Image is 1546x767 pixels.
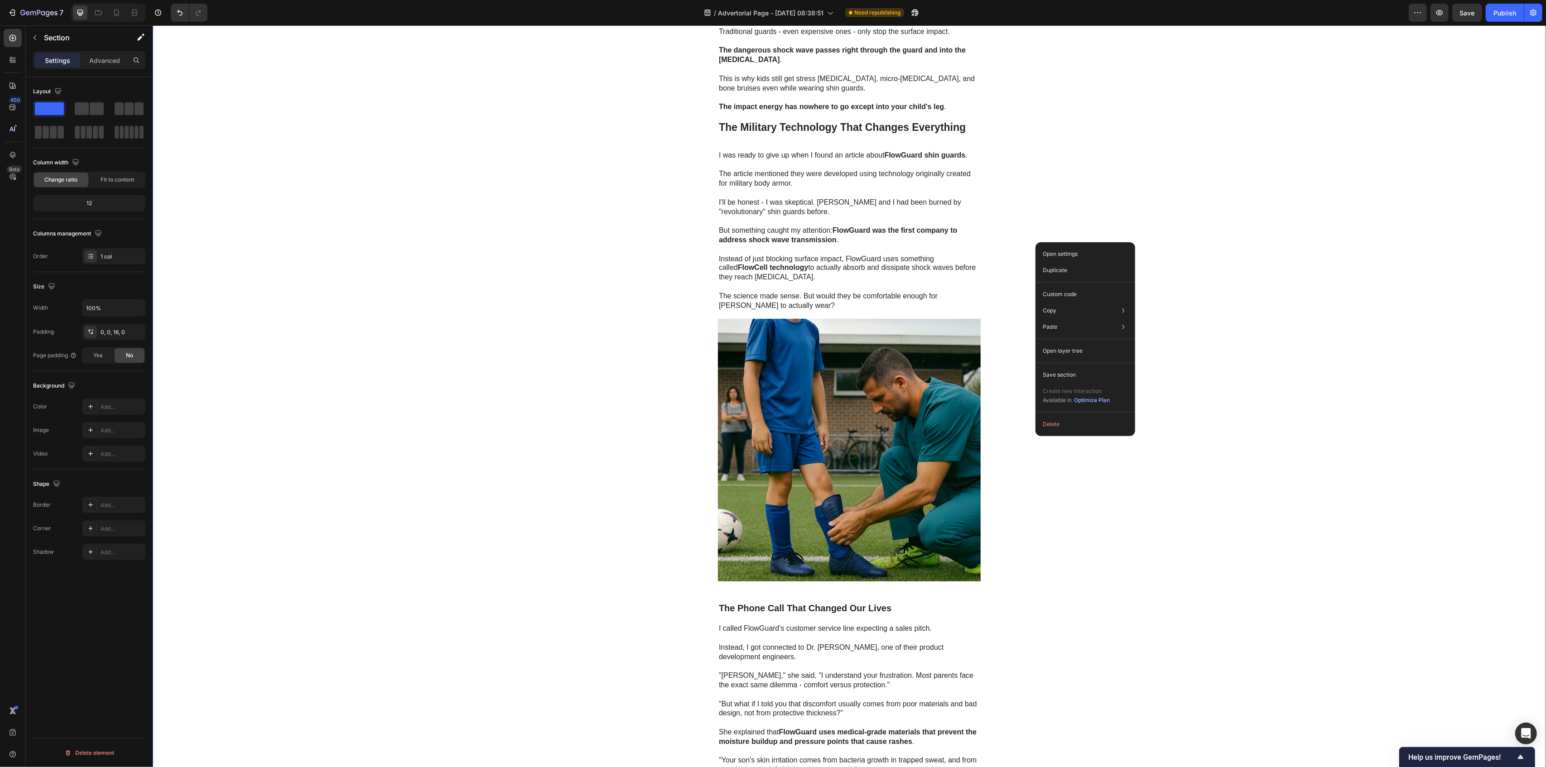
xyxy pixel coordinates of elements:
button: Delete element [33,746,145,760]
div: Corner [33,524,51,532]
p: The science made sense. But would they be comfortable enough for [PERSON_NAME] to actually wear? [566,267,827,286]
div: Columns management [33,228,104,240]
p: She explained that . [566,703,827,722]
p: "But what if I told you that discomfort usually comes from poor materials and bad design, not fro... [566,675,827,694]
p: Duplicate [1043,266,1067,274]
div: Size [33,281,57,293]
div: Color [33,403,47,411]
div: Add... [101,501,143,509]
p: Open settings [1043,250,1078,258]
iframe: Design area [153,25,1546,767]
div: 450 [9,96,22,104]
span: Fit to content [101,176,134,184]
div: Delete element [64,748,114,758]
span: Advertorial Page - [DATE] 08:38:51 [718,8,824,18]
div: Order [33,252,48,260]
strong: The Phone Call That Changed Our Lives [566,578,739,588]
button: 7 [4,4,67,22]
div: Add... [101,403,143,411]
button: Optimize Plan [1074,396,1110,405]
button: Delete [1039,416,1132,432]
div: Page padding [33,351,77,360]
strong: The impact energy has nowhere to go except into your child's leg [566,77,791,85]
div: 0, 0, 16, 0 [101,328,143,336]
p: I called FlowGuard's customer service line expecting a sales pitch. [566,599,827,609]
strong: The Military Technology That Changes Everything [566,96,813,108]
strong: FlowGuard shin guards [732,126,813,134]
p: Instead of just blocking surface impact, FlowGuard uses something called to actually absorb and d... [566,229,827,257]
div: Open Intercom Messenger [1515,723,1537,744]
div: Padding [33,328,54,336]
p: This is why kids still get stress [MEDICAL_DATA], micro-[MEDICAL_DATA], and bone bruises even whi... [566,49,827,68]
div: Background [33,380,77,392]
div: Add... [101,450,143,458]
p: I was ready to give up when I found an article about . [566,125,827,135]
p: Custom code [1043,290,1077,298]
p: But something caught my attention: . [566,201,827,220]
p: The article mentioned they were developed using technology originally created for military body a... [566,144,827,163]
div: Layout [33,86,63,98]
span: Change ratio [45,176,78,184]
div: Beta [7,166,22,173]
div: Add... [101,525,143,533]
div: Undo/Redo [171,4,207,22]
span: Need republishing [854,9,901,17]
div: Add... [101,548,143,556]
p: 7 [59,7,63,18]
span: Help us improve GemPages! [1408,753,1515,762]
div: Column width [33,157,81,169]
input: Auto [82,300,145,316]
strong: FlowCell technology [585,239,656,246]
p: Section [44,32,118,43]
div: Publish [1493,8,1516,18]
button: Save [1452,4,1482,22]
p: "Your son's skin irritation comes from bacteria growth in trapped sweat, and from guards that don... [566,731,827,750]
div: Image [33,426,49,434]
div: Add... [101,427,143,435]
p: Advanced [89,56,120,65]
p: Instead, I got connected to Dr. [PERSON_NAME], one of their product development engineers. [566,618,827,637]
p: Create new interaction [1043,387,1110,396]
span: No [126,351,133,360]
div: 12 [35,197,144,210]
p: Open layer tree [1043,347,1083,355]
div: Optimize Plan [1074,396,1110,404]
div: 1 col [101,253,143,261]
img: gempages_563056465019929362-0482d7f3-0bec-4d3d-bafc-ca80d278307d.png [565,293,828,556]
div: Shape [33,478,62,490]
p: I'll be honest - I was skeptical. [PERSON_NAME] and I had been burned by "revolutionary" shin gua... [566,173,827,192]
p: Save section [1043,371,1076,379]
p: Paste [1043,323,1057,331]
button: Show survey - Help us improve GemPages! [1408,752,1526,762]
span: / [714,8,716,18]
div: Video [33,450,48,458]
span: Save [1460,9,1475,17]
p: Copy [1043,307,1056,315]
span: Available in [1043,397,1072,403]
div: Border [33,501,51,509]
strong: FlowGuard uses medical-grade materials that prevent the moisture buildup and pressure points that... [566,703,824,720]
div: Width [33,304,48,312]
strong: FlowGuard was the first company to address shock wave transmission [566,201,804,218]
span: Yes [93,351,102,360]
p: Settings [45,56,70,65]
p: . [566,77,827,86]
button: Publish [1486,4,1524,22]
div: Shadow [33,548,54,556]
p: "[PERSON_NAME]," she said, "I understand your frustration. Most parents face the exact same dilem... [566,646,827,665]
